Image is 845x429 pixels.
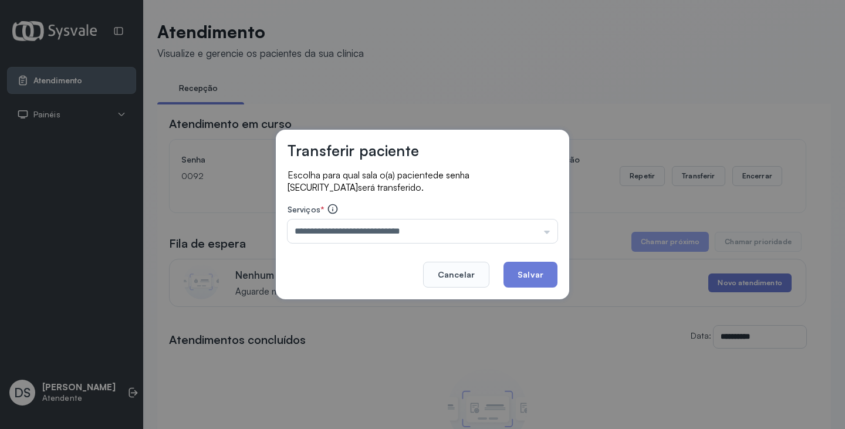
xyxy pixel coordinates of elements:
[503,262,557,288] button: Salvar
[288,170,469,193] span: de senha [SECURITY_DATA]
[423,262,489,288] button: Cancelar
[288,141,419,160] h3: Transferir paciente
[288,169,557,194] p: Escolha para qual sala o(a) paciente será transferido.
[288,204,320,214] span: Serviços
